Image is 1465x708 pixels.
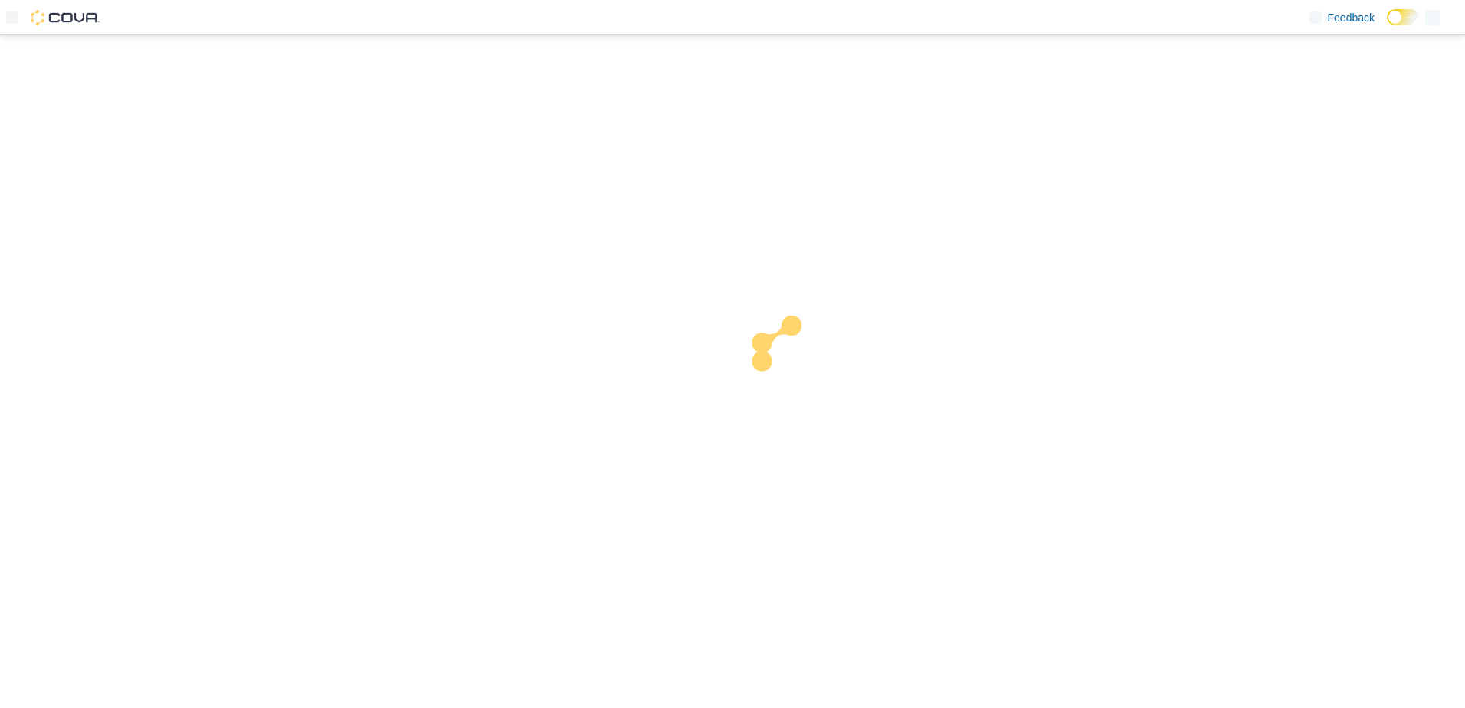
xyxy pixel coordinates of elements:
[1387,9,1419,25] input: Dark Mode
[31,10,100,25] img: Cova
[1387,25,1388,26] span: Dark Mode
[1328,10,1375,25] span: Feedback
[732,304,847,419] img: cova-loader
[1303,2,1381,33] a: Feedback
